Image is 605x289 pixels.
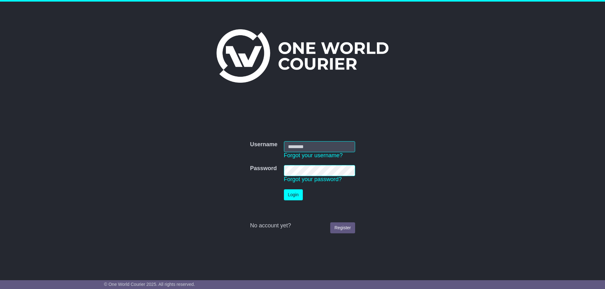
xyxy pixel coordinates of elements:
span: © One World Courier 2025. All rights reserved. [104,282,195,287]
button: Login [284,189,303,200]
label: Username [250,141,277,148]
a: Forgot your username? [284,152,343,158]
label: Password [250,165,277,172]
a: Forgot your password? [284,176,342,182]
div: No account yet? [250,222,355,229]
a: Register [330,222,355,233]
img: One World [216,29,389,83]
